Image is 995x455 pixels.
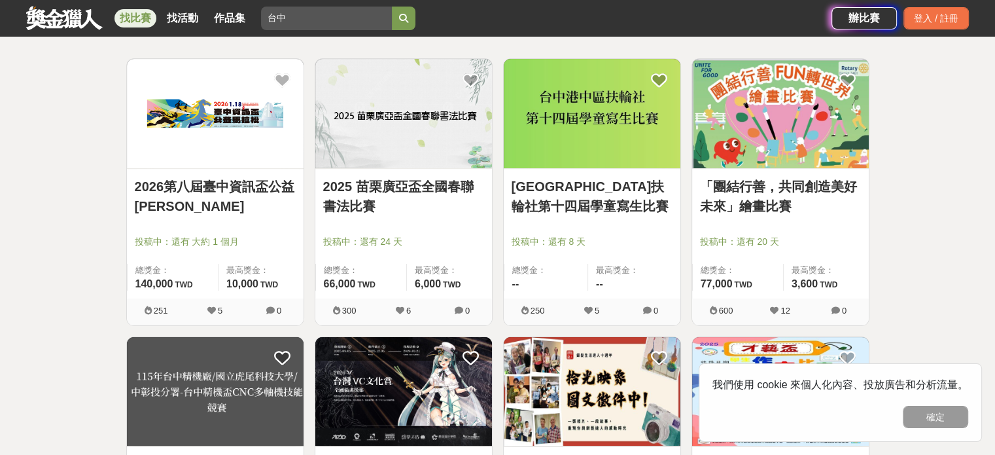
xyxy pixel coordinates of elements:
a: Cover Image [127,337,304,447]
span: 投稿中：還有 24 天 [323,235,484,249]
span: TWD [820,280,837,289]
span: TWD [443,280,461,289]
input: 有長照挺你，care到心坎裡！青春出手，拍出照顧 影音徵件活動 [261,7,392,30]
span: -- [596,278,603,289]
a: 作品集 [209,9,251,27]
span: TWD [734,280,752,289]
span: 投稿中：還有 20 天 [700,235,861,249]
span: 投稿中：還有 大約 1 個月 [135,235,296,249]
span: TWD [357,280,375,289]
span: 12 [780,306,790,316]
span: 最高獎金： [596,264,672,277]
div: 登入 / 註冊 [903,7,969,29]
img: Cover Image [127,59,304,168]
a: 「團結行善，共同創造美好未來」繪畫比賽 [700,177,861,216]
img: Cover Image [315,59,492,168]
a: 2025 苗栗廣亞盃全國春聯書法比賽 [323,177,484,216]
span: 最高獎金： [226,264,296,277]
img: Cover Image [692,337,869,446]
span: TWD [175,280,192,289]
span: 600 [719,306,733,316]
a: Cover Image [692,59,869,169]
span: 最高獎金： [792,264,861,277]
span: 總獎金： [701,264,775,277]
span: 77,000 [701,278,733,289]
span: 6,000 [415,278,441,289]
img: Cover Image [504,337,680,446]
span: 140,000 [135,278,173,289]
span: 5 [218,306,222,316]
span: 0 [654,306,658,316]
span: 250 [531,306,545,316]
span: -- [512,278,519,289]
a: 找比賽 [114,9,156,27]
span: 總獎金： [324,264,398,277]
img: Cover Image [127,337,304,446]
span: 5 [595,306,599,316]
img: Cover Image [504,59,680,168]
a: Cover Image [127,59,304,169]
span: 總獎金： [512,264,580,277]
span: 0 [842,306,847,316]
img: Cover Image [315,337,492,446]
a: Cover Image [504,337,680,447]
img: Cover Image [692,59,869,168]
span: 3,600 [792,278,818,289]
span: TWD [260,280,278,289]
span: 10,000 [226,278,258,289]
span: 我們使用 cookie 來個人化內容、投放廣告和分析流量。 [712,379,968,390]
a: 辦比賽 [831,7,897,29]
span: 投稿中：還有 8 天 [512,235,672,249]
span: 總獎金： [135,264,210,277]
a: Cover Image [315,337,492,447]
button: 確定 [903,406,968,428]
a: 2026第八屆臺中資訊盃公益[PERSON_NAME] [135,177,296,216]
span: 6 [406,306,411,316]
span: 251 [154,306,168,316]
a: Cover Image [315,59,492,169]
span: 66,000 [324,278,356,289]
a: Cover Image [504,59,680,169]
span: 最高獎金： [415,264,484,277]
span: 0 [465,306,470,316]
span: 300 [342,306,357,316]
a: 找活動 [162,9,203,27]
a: [GEOGRAPHIC_DATA]扶輪社第十四屆學童寫生比賽 [512,177,672,216]
span: 0 [277,306,281,316]
a: Cover Image [692,337,869,447]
